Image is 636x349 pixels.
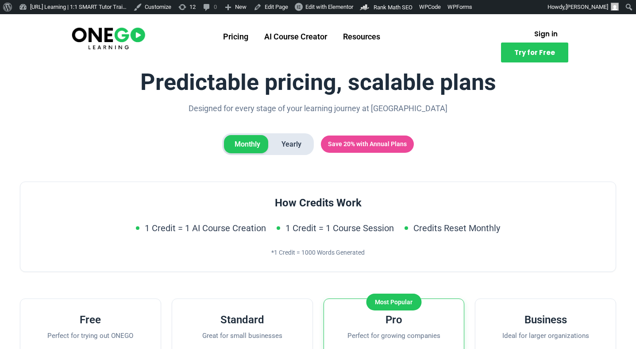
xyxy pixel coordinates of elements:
[366,294,421,310] div: Most Popular
[374,4,412,11] span: Rank Math SEO
[186,313,298,327] h3: Standard
[35,313,146,327] h3: Free
[145,221,266,235] span: 1 Credit = 1 AI Course Creation
[20,70,616,95] h1: Predictable pricing, scalable plans
[224,135,271,154] span: Monthly
[338,330,450,348] p: Perfect for growing companies
[305,4,353,10] span: Edit with Elementor
[271,135,312,154] span: Yearly
[215,25,256,48] a: Pricing
[35,248,601,257] div: *1 Credit = 1000 Words Generated
[174,102,462,116] p: Designed for every stage of your learning journey at [GEOGRAPHIC_DATA]
[338,313,450,327] h3: Pro
[256,25,335,48] a: AI Course Creator
[490,330,601,348] p: Ideal for larger organizations
[514,49,555,56] span: Try for Free
[534,31,558,37] span: Sign in
[335,25,388,48] a: Resources
[321,136,414,152] span: Save 20% with Annual Plans
[501,43,568,62] a: Try for Free
[490,313,601,327] h3: Business
[186,330,298,348] p: Great for small businesses
[524,25,568,43] a: Sign in
[566,4,608,10] span: [PERSON_NAME]
[35,196,601,210] h3: How Credits Work
[413,221,500,235] span: Credits Reset Monthly
[285,221,394,235] span: 1 Credit = 1 Course Session
[35,330,146,348] p: Perfect for trying out ONEGO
